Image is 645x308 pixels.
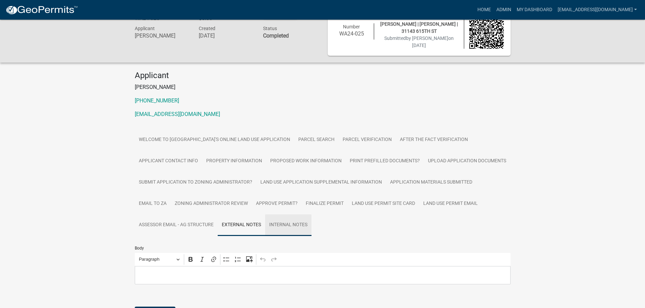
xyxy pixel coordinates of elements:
[135,71,511,80] h4: Applicant
[406,35,448,41] span: by [PERSON_NAME]
[199,32,253,39] h6: [DATE]
[380,14,458,34] span: R12.00055.03 | [PERSON_NAME] & [PERSON_NAME] | [PERSON_NAME] | 31143 615TH ST
[384,35,454,48] span: Submitted on [DATE]
[386,172,476,193] a: Application Materials Submitted
[135,83,511,91] p: [PERSON_NAME]
[339,129,396,151] a: Parcel Verification
[199,26,215,31] span: Created
[135,214,218,236] a: Assessor Email - Ag Structure
[135,253,511,266] div: Editor toolbar
[135,32,189,39] h6: [PERSON_NAME]
[256,172,386,193] a: Land Use Application Supplemental Information
[424,150,510,172] a: Upload Application Documents
[263,26,277,31] span: Status
[135,246,144,250] label: Body
[139,255,174,263] span: Paragraph
[135,111,220,117] a: [EMAIL_ADDRESS][DOMAIN_NAME]
[135,129,294,151] a: Welcome to [GEOGRAPHIC_DATA]'s Online Land Use Application
[202,150,266,172] a: Property Information
[266,150,346,172] a: Proposed Work Information
[171,193,252,215] a: Zoning Administrator Review
[135,266,511,285] div: Editor editing area: main. Press Alt+0 for help.
[335,30,369,37] h6: WA24-025
[396,129,472,151] a: After the Fact Verification
[265,214,311,236] a: Internal Notes
[135,193,171,215] a: Email to ZA
[135,26,155,31] span: Applicant
[135,150,202,172] a: Applicant Contact Info
[252,193,302,215] a: Approve Permit?
[135,172,256,193] a: Submit Application to Zoning Administrator?
[348,193,419,215] a: Land Use Permit Site Card
[263,32,289,39] strong: Completed
[514,3,555,16] a: My Dashboard
[475,3,494,16] a: Home
[343,24,360,29] span: Number
[302,193,348,215] a: Finalize Permit
[218,214,265,236] a: External Notes
[494,3,514,16] a: Admin
[135,97,179,104] a: [PHONE_NUMBER]
[469,14,504,49] img: QR code
[346,150,424,172] a: Print Prefilled Documents?
[419,193,482,215] a: Land Use Permit Email
[136,254,182,265] button: Paragraph, Heading
[555,3,640,16] a: [EMAIL_ADDRESS][DOMAIN_NAME]
[294,129,339,151] a: Parcel search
